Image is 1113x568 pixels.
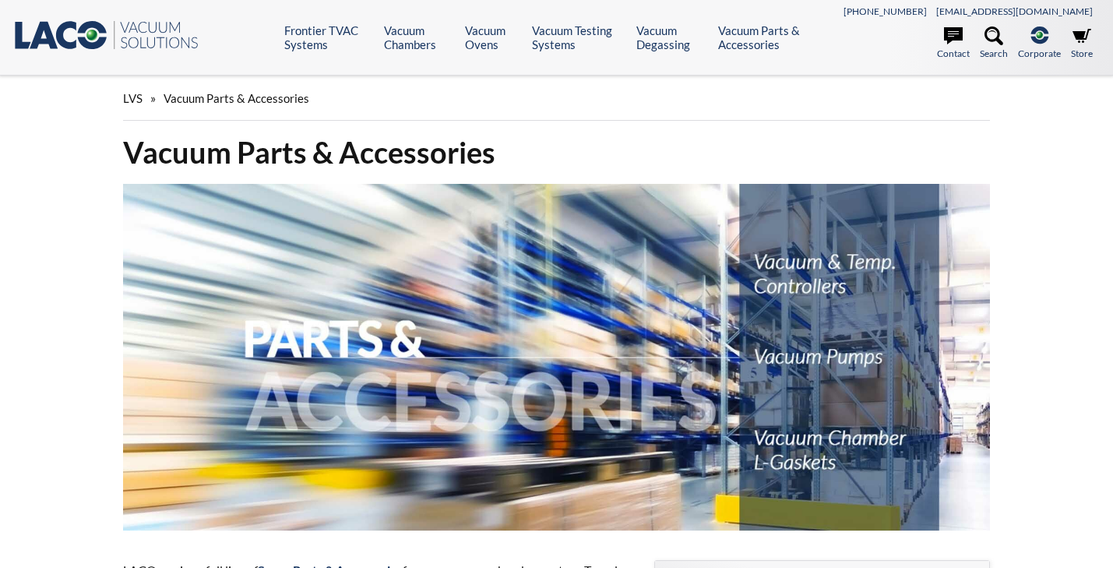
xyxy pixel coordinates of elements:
[636,23,707,51] a: Vacuum Degassing
[123,184,990,531] img: Vacuum Parts & Accessories header
[384,23,453,51] a: Vacuum Chambers
[164,91,309,105] span: Vacuum Parts & Accessories
[844,5,927,17] a: [PHONE_NUMBER]
[532,23,624,51] a: Vacuum Testing Systems
[980,26,1008,61] a: Search
[1018,46,1061,61] span: Corporate
[123,91,143,105] span: LVS
[936,5,1093,17] a: [EMAIL_ADDRESS][DOMAIN_NAME]
[718,23,825,51] a: Vacuum Parts & Accessories
[937,26,970,61] a: Contact
[284,23,372,51] a: Frontier TVAC Systems
[1071,26,1093,61] a: Store
[465,23,521,51] a: Vacuum Ovens
[123,133,990,171] h1: Vacuum Parts & Accessories
[123,76,990,121] div: »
